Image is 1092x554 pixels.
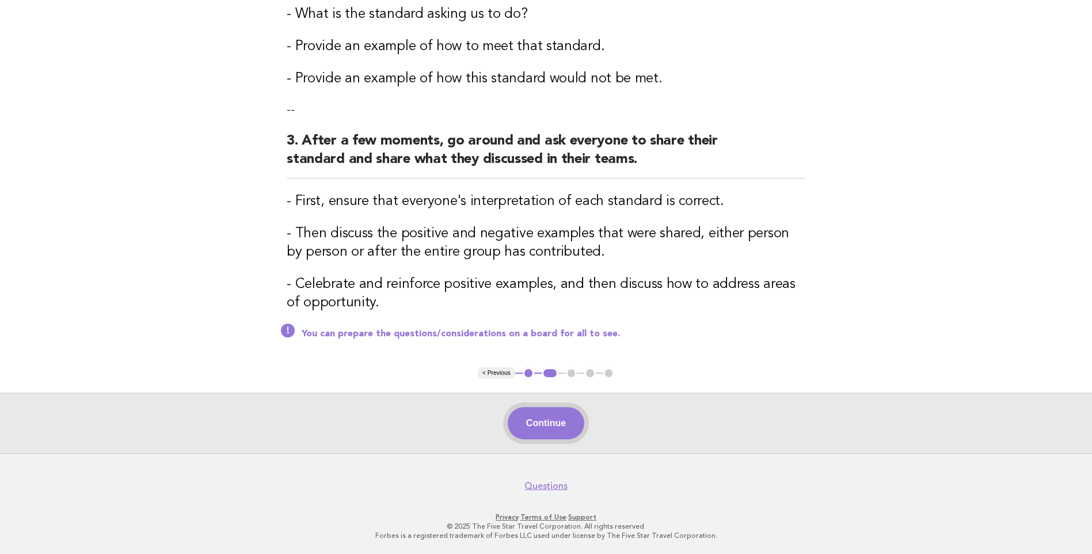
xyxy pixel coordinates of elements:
h3: - Provide an example of how to meet that standard. [287,37,805,56]
p: · · [194,513,899,522]
p: Forbes is a registered trademark of Forbes LLC used under license by The Five Star Travel Corpora... [194,531,899,540]
h3: - Then discuss the positive and negative examples that were shared, either person by person or af... [287,225,805,261]
a: Terms of Use [520,513,566,521]
p: © 2025 The Five Star Travel Corporation. All rights reserved. [194,522,899,531]
h3: - Celebrate and reinforce positive examples, and then discuss how to address areas of opportunity. [287,275,805,312]
p: You can prepare the questions/considerations on a board for all to see. [302,328,805,340]
button: 1 [523,367,534,379]
button: < Previous [478,367,515,379]
a: Questions [524,480,568,492]
h3: - Provide an example of how this standard would not be met. [287,70,805,88]
h3: - First, ensure that everyone's interpretation of each standard is correct. [287,192,805,211]
h2: 3. After a few moments, go around and ask everyone to share their standard and share what they di... [287,132,805,179]
p: -- [287,102,805,118]
h3: - What is the standard asking us to do? [287,5,805,24]
a: Support [568,513,596,521]
button: Continue [508,407,584,439]
a: Privacy [496,513,519,521]
button: 2 [542,367,558,379]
